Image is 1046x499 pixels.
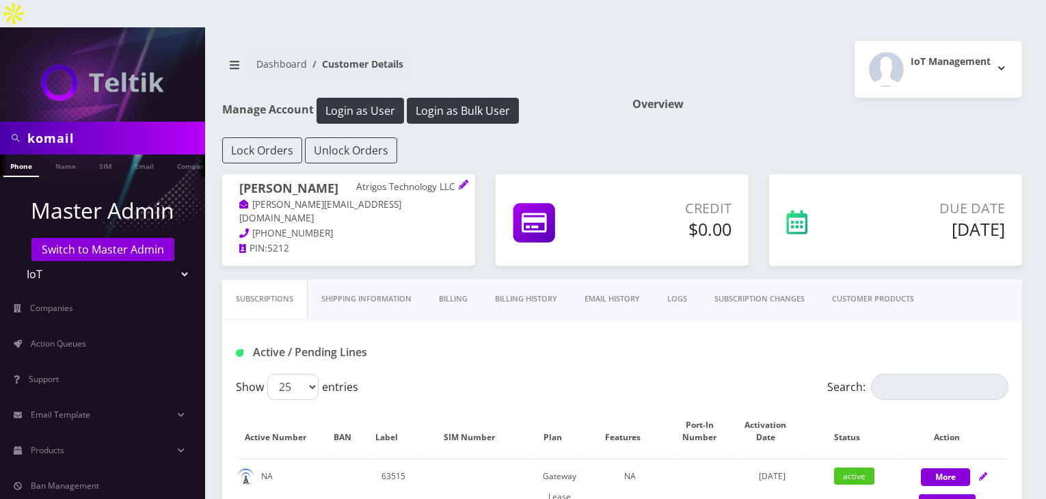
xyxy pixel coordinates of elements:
span: Email Template [31,409,90,420]
a: SIM [92,154,118,176]
a: Email [128,154,161,176]
a: Company [170,154,216,176]
a: Subscriptions [222,280,308,319]
span: active [834,468,874,485]
th: SIM Number: activate to sort column ascending [417,405,535,457]
th: Port-In Number: activate to sort column ascending [677,405,736,457]
span: 5212 [267,242,289,254]
p: Credit [613,198,732,219]
a: Dashboard [256,57,307,70]
span: Support [29,373,59,385]
a: PIN: [239,242,267,256]
button: Login as User [317,98,404,124]
span: Action Queues [31,338,86,349]
th: Activation Date: activate to sort column ascending [738,405,807,457]
input: Search in Company [27,125,202,151]
a: Billing [425,280,481,319]
span: [PHONE_NUMBER] [252,227,333,239]
h1: Active / Pending Lines [236,346,480,359]
label: Search: [827,374,1008,400]
th: Plan: activate to sort column ascending [536,405,582,457]
a: Switch to Master Admin [31,238,174,261]
a: EMAIL HISTORY [571,280,654,319]
th: Label: activate to sort column ascending [371,405,416,457]
p: Due Date [866,198,1005,219]
th: Status: activate to sort column ascending [809,405,900,457]
a: SUBSCRIPTION CHANGES [701,280,818,319]
button: IoT Management [855,41,1022,98]
a: CUSTOMER PRODUCTS [818,280,928,319]
a: Billing History [481,280,571,319]
img: IoT [41,64,164,101]
th: Active Number: activate to sort column ascending [237,405,328,457]
img: default.png [237,468,254,485]
p: Atrigos Technology LLC [356,181,458,193]
a: Shipping Information [308,280,425,319]
button: Unlock Orders [305,137,397,163]
span: Products [31,444,64,456]
button: More [921,468,970,486]
a: [PERSON_NAME][EMAIL_ADDRESS][DOMAIN_NAME] [239,198,401,226]
th: Features: activate to sort column ascending [585,405,675,457]
button: Lock Orders [222,137,302,163]
span: Ban Management [31,480,99,491]
img: Active / Pending Lines [236,349,243,357]
button: Login as Bulk User [407,98,519,124]
select: Showentries [267,374,319,400]
h1: Manage Account [222,98,612,124]
span: [DATE] [759,470,786,482]
th: Action: activate to sort column ascending [901,405,1007,457]
h5: [DATE] [866,219,1005,239]
a: Phone [3,154,39,177]
li: Customer Details [307,57,403,71]
th: BAN: activate to sort column ascending [330,405,370,457]
input: Search: [871,374,1008,400]
a: Login as Bulk User [407,102,519,117]
nav: breadcrumb [222,50,612,89]
h5: $0.00 [613,219,732,239]
span: Companies [30,302,73,314]
h2: IoT Management [911,56,991,68]
h1: [PERSON_NAME] [239,181,458,198]
a: Name [49,154,83,176]
h1: Overview [632,98,1022,111]
label: Show entries [236,374,358,400]
a: Login as User [314,102,407,117]
a: LOGS [654,280,701,319]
